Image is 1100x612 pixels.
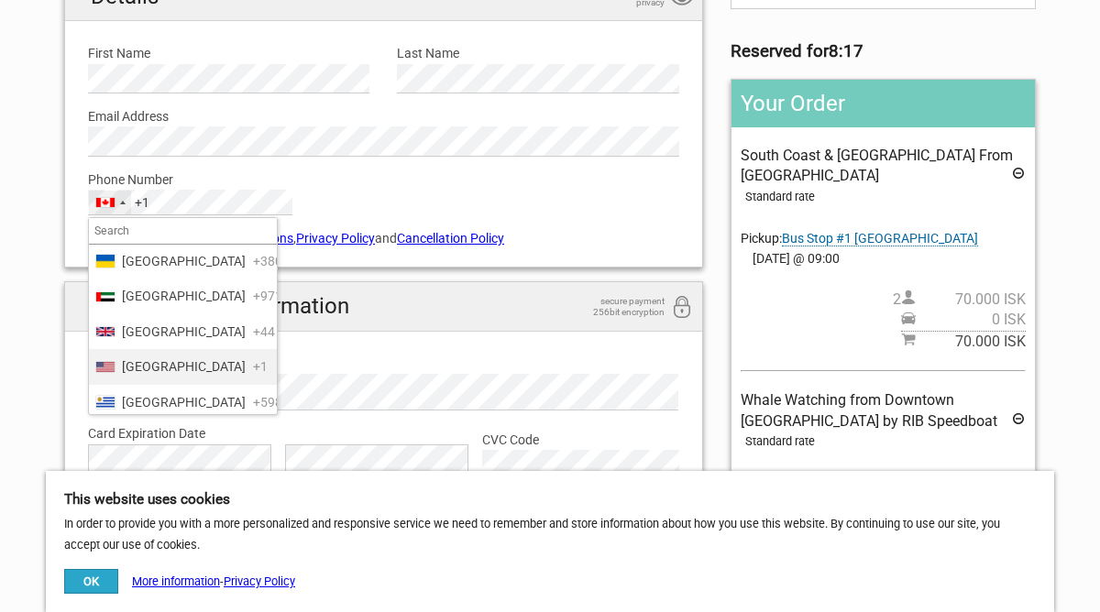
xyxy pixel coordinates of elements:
span: +1 [253,356,268,377]
label: Last Name [397,43,678,63]
span: Whale Watching from Downtown [GEOGRAPHIC_DATA] by RIB Speedboat [741,391,997,429]
span: Pickup price [901,310,1026,330]
span: [GEOGRAPHIC_DATA] [122,322,246,342]
label: First Name [88,43,369,63]
label: Email Address [88,106,679,126]
span: [GEOGRAPHIC_DATA] [122,392,246,412]
span: +44 [253,322,275,342]
div: - [64,569,295,594]
div: In order to provide you with a more personalized and responsive service we need to remember and s... [46,471,1054,612]
span: [GEOGRAPHIC_DATA] [122,356,246,377]
span: +971 [253,286,282,306]
span: [GEOGRAPHIC_DATA] [122,286,246,306]
label: I agree to the , and [88,228,679,248]
span: Subtotal [901,331,1026,352]
h2: Your Order [731,80,1035,127]
strong: 8:17 [829,41,863,61]
span: 70.000 ISK [916,332,1026,352]
span: [GEOGRAPHIC_DATA] [122,251,246,271]
span: +380 [253,251,282,271]
p: We're away right now. Please check back later! [26,32,207,47]
label: Credit Card Number [89,354,678,374]
div: +1 [135,192,149,213]
a: Cancellation Policy [397,231,504,246]
h5: This website uses cookies [64,489,1036,509]
button: Open LiveChat chat widget [211,28,233,50]
ul: List of countries [89,245,277,414]
span: [DATE] @ 09:00 [741,248,1026,268]
label: Card Expiration Date [88,423,679,443]
input: Search [89,218,277,244]
span: South Coast & [GEOGRAPHIC_DATA] From [GEOGRAPHIC_DATA] [741,147,1013,184]
button: OK [64,569,118,594]
h2: Card Payment Information [65,282,702,331]
a: Privacy Policy [224,574,295,588]
span: Change pickup place [782,231,978,246]
span: 2 person(s) [893,290,1026,310]
button: Selected country [89,191,149,214]
div: Standard rate [745,187,1026,207]
span: 70.000 ISK [916,290,1026,310]
a: More information [132,574,220,588]
span: +598 [253,392,282,412]
span: Pickup: [741,231,978,246]
i: 256bit encryption [671,296,693,321]
h3: Reserved for [731,41,1036,61]
label: CVC Code [482,430,679,450]
span: secure payment 256bit encryption [573,296,665,318]
label: Phone Number [88,169,679,190]
span: 0 ISK [916,310,1026,330]
a: Privacy Policy [296,231,375,246]
div: Standard rate [745,432,1026,452]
